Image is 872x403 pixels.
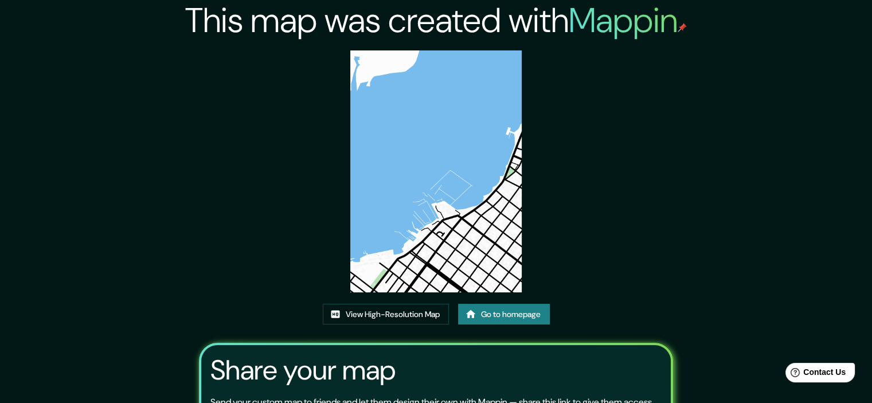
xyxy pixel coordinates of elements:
[770,358,859,390] iframe: Help widget launcher
[323,304,449,325] a: View High-Resolution Map
[350,50,521,292] img: created-map
[210,354,396,386] h3: Share your map
[458,304,550,325] a: Go to homepage
[678,23,687,32] img: mappin-pin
